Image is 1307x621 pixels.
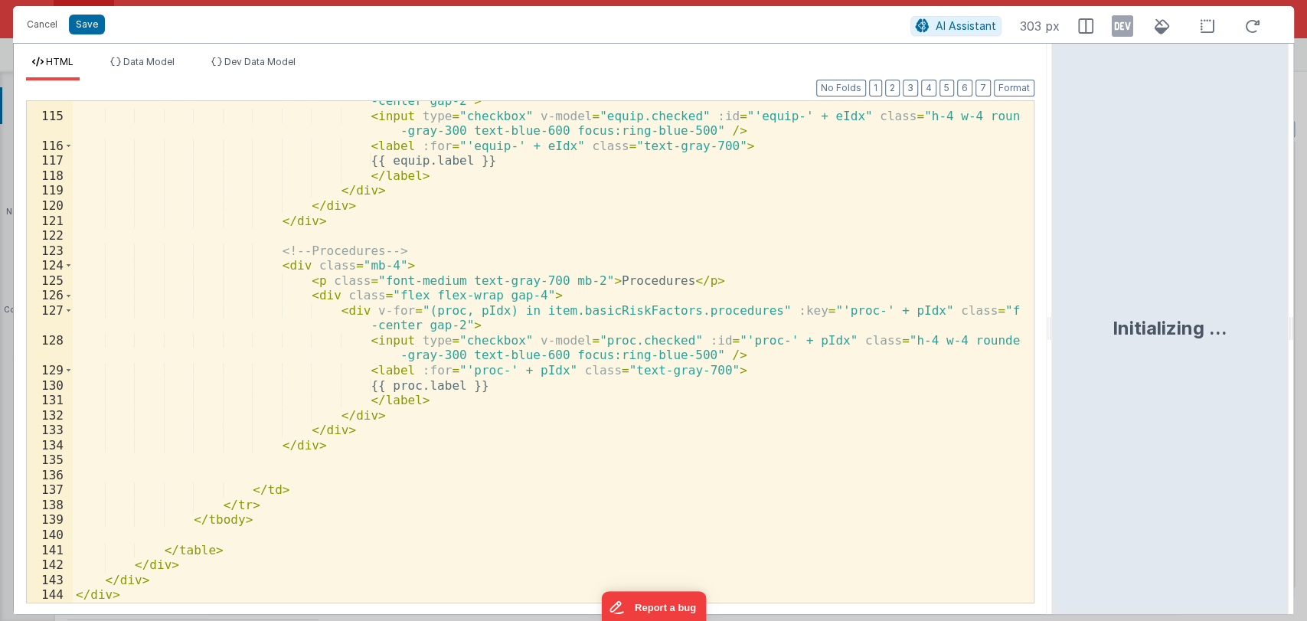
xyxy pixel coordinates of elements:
[27,528,73,543] div: 140
[1020,17,1060,35] span: 303 px
[27,587,73,603] div: 144
[994,80,1034,96] button: Format
[910,16,1001,36] button: AI Assistant
[27,557,73,573] div: 142
[27,288,73,303] div: 126
[27,573,73,588] div: 143
[816,80,866,96] button: No Folds
[1113,316,1227,341] div: Initializing ...
[27,408,73,423] div: 132
[27,258,73,273] div: 124
[27,273,73,289] div: 125
[27,228,73,243] div: 122
[957,80,972,96] button: 6
[27,243,73,259] div: 123
[27,393,73,408] div: 131
[27,543,73,558] div: 141
[27,453,73,468] div: 135
[921,80,936,96] button: 4
[27,109,73,139] div: 115
[224,56,296,67] span: Dev Data Model
[27,183,73,198] div: 119
[123,56,175,67] span: Data Model
[27,378,73,394] div: 130
[27,482,73,498] div: 137
[19,14,65,35] button: Cancel
[27,198,73,214] div: 120
[939,80,954,96] button: 5
[885,80,900,96] button: 2
[27,363,73,378] div: 129
[975,80,991,96] button: 7
[27,168,73,184] div: 118
[903,80,918,96] button: 3
[27,333,73,363] div: 128
[27,139,73,154] div: 116
[869,80,882,96] button: 1
[27,423,73,438] div: 133
[27,498,73,513] div: 138
[27,214,73,229] div: 121
[46,56,74,67] span: HTML
[27,512,73,528] div: 139
[27,438,73,453] div: 134
[936,19,996,32] span: AI Assistant
[27,303,73,333] div: 127
[27,468,73,483] div: 136
[69,15,105,34] button: Save
[27,153,73,168] div: 117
